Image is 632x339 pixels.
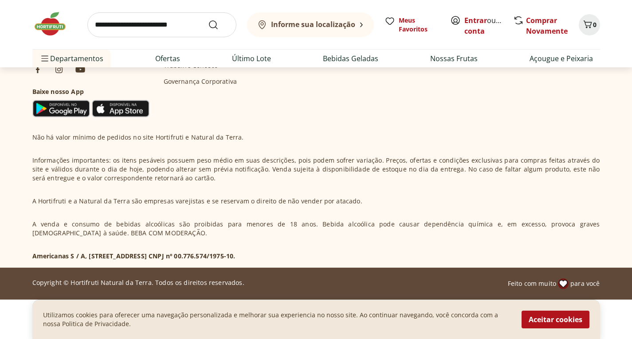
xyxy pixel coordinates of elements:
a: Governança Corporativa [164,77,237,86]
span: 0 [593,20,597,29]
button: Menu [39,48,50,69]
a: Comprar Novamente [526,16,568,36]
span: Departamentos [39,48,103,69]
p: Copyright © Hortifruti Natural da Terra. Todos os direitos reservados. [32,278,244,287]
a: Ofertas [155,53,180,64]
button: Carrinho [579,14,600,35]
button: Informe sua localização [247,12,374,37]
a: Nossas Frutas [430,53,478,64]
a: Meus Favoritos [385,16,440,34]
a: Criar conta [464,16,513,36]
img: fb [32,64,43,75]
span: ou [464,15,504,36]
img: Hortifruti [32,11,77,37]
img: App Store Icon [92,100,149,117]
h3: Baixe nosso App [32,87,149,96]
img: Google Play Icon [32,100,90,117]
img: ig [54,64,64,75]
input: search [87,12,236,37]
p: Americanas S / A, [STREET_ADDRESS] CNPJ nº 00.776.574/1975-10. [32,252,236,261]
p: Informações importantes: os itens pesáveis possuem peso médio em suas descrições, pois podem sofr... [32,156,600,183]
a: Açougue e Peixaria [530,53,593,64]
span: Meus Favoritos [399,16,440,34]
span: Feito com muito [508,279,556,288]
p: Utilizamos cookies para oferecer uma navegação personalizada e melhorar sua experiencia no nosso ... [43,311,511,328]
img: ytb [75,64,86,75]
span: para você [570,279,600,288]
p: Não há valor mínimo de pedidos no site Hortifruti e Natural da Terra. [32,133,244,142]
a: Bebidas Geladas [323,53,378,64]
p: A Hortifruti e a Natural da Terra são empresas varejistas e se reservam o direito de não vender p... [32,197,362,206]
button: Submit Search [208,19,229,30]
b: Informe sua localização [271,19,355,29]
a: Entrar [464,16,487,25]
button: Aceitar cookies [522,311,589,328]
p: A venda e consumo de bebidas alcoólicas são proibidas para menores de 18 anos. Bebida alcoólica p... [32,220,600,238]
a: Último Lote [232,53,271,64]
